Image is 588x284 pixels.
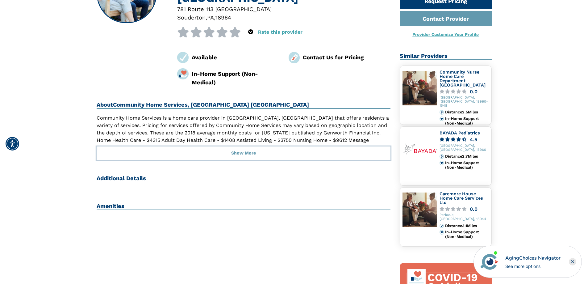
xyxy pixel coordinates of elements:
[445,110,489,114] div: Distance 2.5 Miles
[470,137,477,142] div: 4.5
[97,114,391,151] p: Community Home Services is a home care provider in [GEOGRAPHIC_DATA], [GEOGRAPHIC_DATA] that offe...
[97,146,391,160] button: Show More
[6,137,19,150] div: Accessibility Menu
[445,154,489,159] div: Distance 2.7 Miles
[215,13,231,22] div: 18964
[177,5,390,13] div: 781 Route 113 [GEOGRAPHIC_DATA]
[440,207,489,211] a: 0.0
[440,130,480,135] a: BAYADA Pediatrics
[400,11,492,26] a: Contact Provider
[400,53,492,60] h2: Similar Providers
[440,137,489,142] a: 4.5
[440,224,444,228] img: distance.svg
[412,32,479,37] a: Provider Customize Your Profile
[440,117,444,121] img: primary.svg
[258,29,302,35] a: Rate this provider
[445,230,489,239] div: In-Home Support (Non-Medical)
[440,144,489,152] div: [GEOGRAPHIC_DATA], [GEOGRAPHIC_DATA], 18960
[445,117,489,125] div: In-Home Support (Non-Medical)
[445,161,489,170] div: In-Home Support (Non-Medical)
[177,14,206,21] span: Souderton
[470,207,477,211] div: 0.0
[440,230,444,234] img: primary.svg
[470,89,477,94] div: 0.0
[440,191,483,205] a: Caremore House Home Care Services Llc
[207,14,214,21] span: PA
[505,263,561,269] div: See more options
[97,203,391,210] h2: Amenities
[214,14,215,21] span: ,
[479,251,500,272] img: avatar
[440,96,489,108] div: [GEOGRAPHIC_DATA], [GEOGRAPHIC_DATA], 18960-1548
[97,101,391,109] h2: About Community Home Services, [GEOGRAPHIC_DATA] [GEOGRAPHIC_DATA]
[192,70,279,87] div: In-Home Support (Non-Medical)
[440,161,444,165] img: primary.svg
[97,175,391,182] h2: Additional Details
[569,258,576,265] div: Close
[303,53,390,61] div: Contact Us for Pricing
[440,89,489,94] a: 0.0
[440,213,489,221] div: Perkasie, [GEOGRAPHIC_DATA], 18944
[248,27,253,37] div: Popover trigger
[440,110,444,114] img: distance.svg
[206,14,207,21] span: ,
[505,254,561,262] div: AgingChoices Navigator
[445,224,489,228] div: Distance 3.1 Miles
[440,154,444,159] img: distance.svg
[192,53,279,61] div: Available
[440,70,486,87] a: Community Nurse Home Care Department-[GEOGRAPHIC_DATA]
